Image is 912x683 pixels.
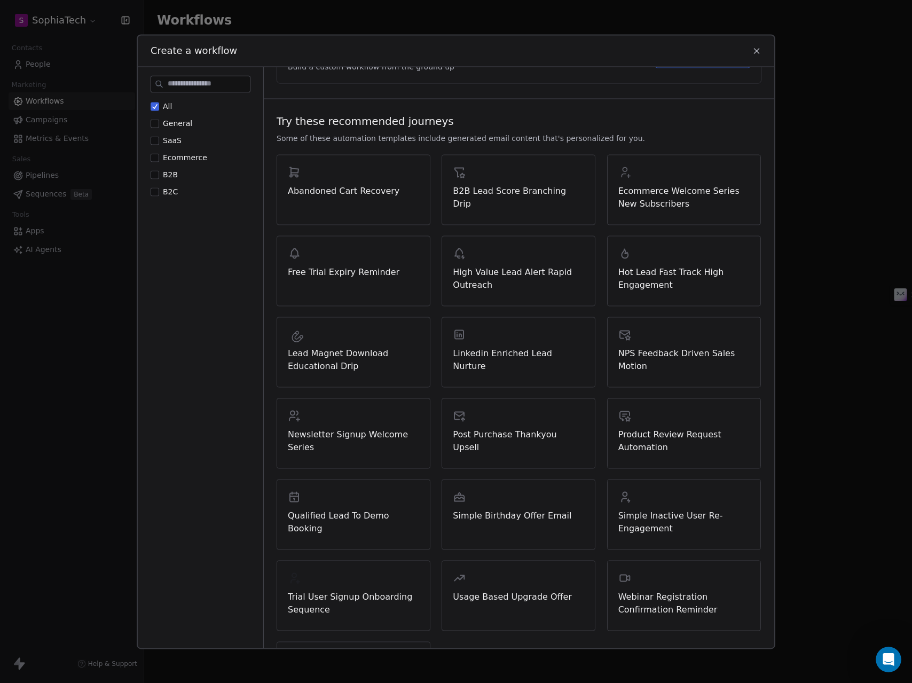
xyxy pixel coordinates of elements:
span: disappointed reaction [142,572,170,594]
span: High Value Lead Alert Rapid Outreach [453,266,584,292]
button: General [151,118,159,129]
button: Collapse window [321,4,341,25]
span: Linkedin Enriched Lead Nurture [453,347,584,373]
span: Product Review Request Automation [618,428,750,454]
span: Ecommerce [163,153,207,162]
span: General [163,119,192,128]
iframe: Intercom live chat [876,647,901,672]
span: B2B Lead Score Branching Drip [453,185,584,210]
span: SaaS [163,136,182,145]
span: smiley reaction [198,572,225,594]
button: B2B [151,169,159,180]
span: NPS Feedback Driven Sales Motion [618,347,750,373]
a: Open in help center [141,607,226,616]
span: All [163,102,172,111]
span: 😃 [203,572,219,594]
button: B2C [151,186,159,197]
span: Webinar Registration Confirmation Reminder [618,591,750,616]
span: Lead Magnet Download Educational Drip [288,347,419,373]
span: Free Trial Expiry Reminder [288,266,419,279]
span: Some of these automation templates include generated email content that's personalized for you. [277,133,645,144]
span: Post Purchase Thankyou Upsell [453,428,584,454]
span: Ecommerce Welcome Series New Subscribers [618,185,750,210]
span: Trial User Signup Onboarding Sequence [288,591,419,616]
span: B2B [163,170,178,179]
span: 😞 [148,572,163,594]
span: Build a custom workflow from the ground up [288,61,454,72]
span: Hot Lead Fast Track High Engagement [618,266,750,292]
span: Try these recommended journeys [277,114,454,129]
button: Ecommerce [151,152,159,163]
span: neutral face reaction [170,572,198,594]
span: B2C [163,187,178,196]
div: Close [341,4,360,23]
span: Usage Based Upgrade Offer [453,591,584,603]
button: SaaS [151,135,159,146]
div: Did this answer your question? [13,562,355,574]
span: Qualified Lead To Demo Booking [288,509,419,535]
span: Create a workflow [151,44,237,58]
span: Simple Birthday Offer Email [453,509,584,522]
span: Simple Inactive User Re-Engagement [618,509,750,535]
span: 😐 [176,572,191,594]
span: Newsletter Signup Welcome Series [288,428,419,454]
span: Abandoned Cart Recovery [288,185,419,198]
button: All [151,101,159,112]
button: go back [7,4,27,25]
